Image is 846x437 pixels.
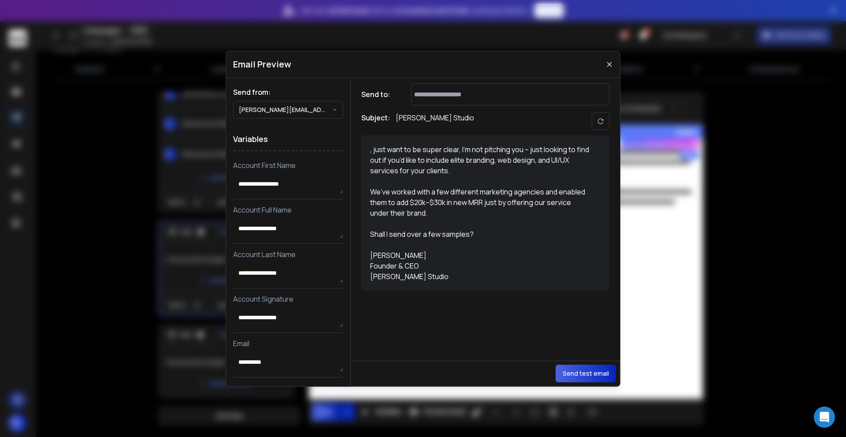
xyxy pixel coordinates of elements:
h1: Variables [233,127,343,151]
p: [PERSON_NAME] Studio [396,112,474,130]
div: Open Intercom Messenger [814,407,835,428]
p: Account First Name [233,160,343,171]
h1: Send from: [233,87,343,97]
p: Account Signature [233,294,343,304]
div: , just want to be super clear, I’m not pitching you – just looking to find out if you’d like to i... [370,144,590,282]
p: Account Full Name [233,205,343,215]
h1: Send to: [361,89,397,100]
p: Account Last Name [233,249,343,260]
p: [PERSON_NAME][EMAIL_ADDRESS][DOMAIN_NAME] [239,105,332,114]
button: Send test email [556,365,616,382]
p: Email [233,338,343,349]
h1: Email Preview [233,58,291,71]
h1: Subject: [361,112,390,130]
